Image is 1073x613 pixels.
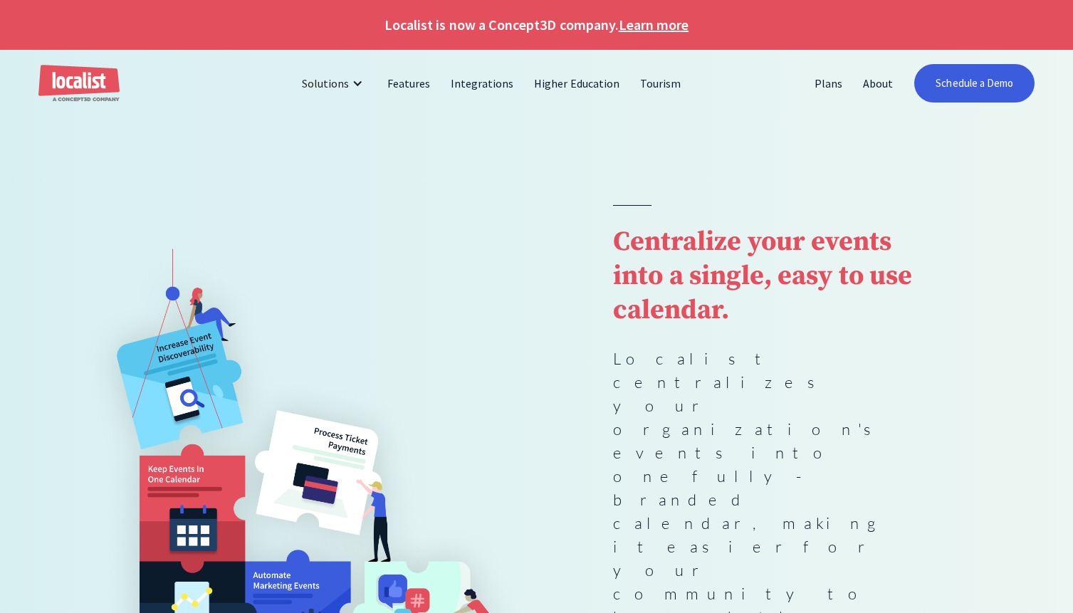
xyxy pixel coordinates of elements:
a: Schedule a Demo [914,64,1035,103]
a: Plans [805,66,853,100]
strong: Centralize your events into a single, easy to use calendar. [613,225,912,328]
a: Tourism [630,66,691,100]
a: Higher Education [524,66,630,100]
a: Integrations [441,66,524,100]
a: home [38,65,120,103]
a: About [853,66,904,100]
a: Learn more [619,14,689,36]
a: Features [377,66,441,100]
div: Solutions [302,75,349,92]
div: Solutions [291,66,377,100]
